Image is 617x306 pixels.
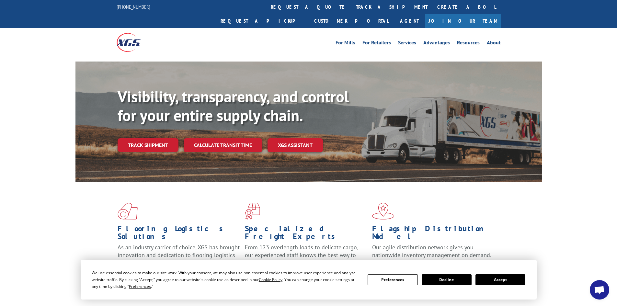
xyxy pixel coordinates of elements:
[368,274,417,285] button: Preferences
[394,14,425,28] a: Agent
[398,40,416,47] a: Services
[475,274,525,285] button: Accept
[309,14,394,28] a: Customer Portal
[216,14,309,28] a: Request a pickup
[117,4,150,10] a: [PHONE_NUMBER]
[118,244,240,266] span: As an industry carrier of choice, XGS has brought innovation and dedication to flooring logistics...
[118,138,178,152] a: Track shipment
[259,277,282,282] span: Cookie Policy
[422,274,472,285] button: Decline
[184,138,262,152] a: Calculate transit time
[118,86,349,125] b: Visibility, transparency, and control for your entire supply chain.
[362,40,391,47] a: For Retailers
[92,269,360,290] div: We use essential cookies to make our site work. With your consent, we may also use non-essential ...
[245,203,260,220] img: xgs-icon-focused-on-flooring-red
[487,40,501,47] a: About
[268,138,323,152] a: XGS ASSISTANT
[118,203,138,220] img: xgs-icon-total-supply-chain-intelligence-red
[336,40,355,47] a: For Mills
[129,284,151,289] span: Preferences
[425,14,501,28] a: Join Our Team
[245,225,367,244] h1: Specialized Freight Experts
[457,40,480,47] a: Resources
[245,244,367,272] p: From 123 overlength loads to delicate cargo, our experienced staff knows the best way to move you...
[372,225,495,244] h1: Flagship Distribution Model
[590,280,609,300] div: Open chat
[423,40,450,47] a: Advantages
[372,244,491,259] span: Our agile distribution network gives you nationwide inventory management on demand.
[372,203,394,220] img: xgs-icon-flagship-distribution-model-red
[118,225,240,244] h1: Flooring Logistics Solutions
[81,260,537,300] div: Cookie Consent Prompt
